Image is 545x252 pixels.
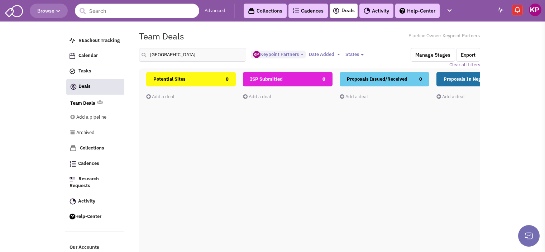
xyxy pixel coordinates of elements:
[78,37,120,43] span: REachout Tracking
[66,49,124,63] a: Calendar
[226,72,229,86] span: 0
[333,6,355,15] a: Deals
[400,8,405,14] img: help.png
[66,65,124,78] a: Tasks
[70,214,75,219] img: help.png
[66,172,124,193] a: Research Requests
[139,48,247,62] input: Search deals
[70,126,114,140] a: Archived
[322,72,325,86] span: 0
[66,79,124,95] a: Deals
[66,157,124,171] a: Cadences
[248,8,255,14] img: icon-collection-lavender-black.svg
[66,141,124,155] a: Collections
[309,51,334,57] span: Date Added
[419,72,422,86] span: 0
[78,198,95,204] span: Activity
[66,195,124,208] a: Activity
[37,8,60,14] span: Browse
[66,34,124,48] a: REachout Tracking
[78,161,99,167] span: Cadences
[340,94,368,100] a: Add a deal
[153,76,186,82] span: Potential Sites
[253,51,299,57] span: Keypoint Partners
[436,94,465,100] a: Add a deal
[139,32,184,41] h1: Team Deals
[146,94,175,100] a: Add a deal
[288,4,328,18] a: Cadences
[449,62,480,68] a: Clear all filters
[80,145,104,151] span: Collections
[250,76,283,82] span: ISP Submitted
[307,51,342,58] button: Date Added
[251,51,306,59] button: Keypoint Partners
[293,8,299,13] img: Cadences_logo.png
[359,4,393,18] a: Activity
[253,51,260,58] img: ny_GipEnDU-kinWYCc5EwQ.png
[70,144,77,152] img: icon-collection-lavender.png
[78,68,91,74] span: Tasks
[205,8,225,14] a: Advanced
[408,33,480,39] span: Pipeline Owner: Keypoint Partners
[78,53,98,59] span: Calendar
[70,161,76,167] img: Cadences_logo.png
[244,4,287,18] a: Collections
[70,53,75,59] img: Calendar.png
[70,198,76,205] img: Activity.png
[70,100,95,107] a: Team Deals
[75,4,199,18] input: Search
[456,48,480,62] button: Export
[529,4,541,16] img: Keypoint Partners
[411,48,455,62] button: Manage Stages
[5,4,23,17] img: SmartAdmin
[347,76,407,82] span: Proposals Issued/Received
[30,4,68,18] button: Browse
[70,68,75,74] img: icon-tasks.png
[444,76,500,82] span: Proposals In Negotiations
[70,177,75,181] img: Research.png
[395,4,440,18] a: Help-Center
[333,6,340,15] img: icon-deals.svg
[70,82,77,91] img: icon-deals.svg
[70,111,114,124] a: Add a pipeline
[345,51,359,57] span: States
[343,51,366,58] button: States
[70,244,99,251] span: Our Accounts
[243,94,271,100] a: Add a deal
[70,176,99,189] span: Research Requests
[66,210,124,224] a: Help-Center
[364,8,370,14] img: Activity.png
